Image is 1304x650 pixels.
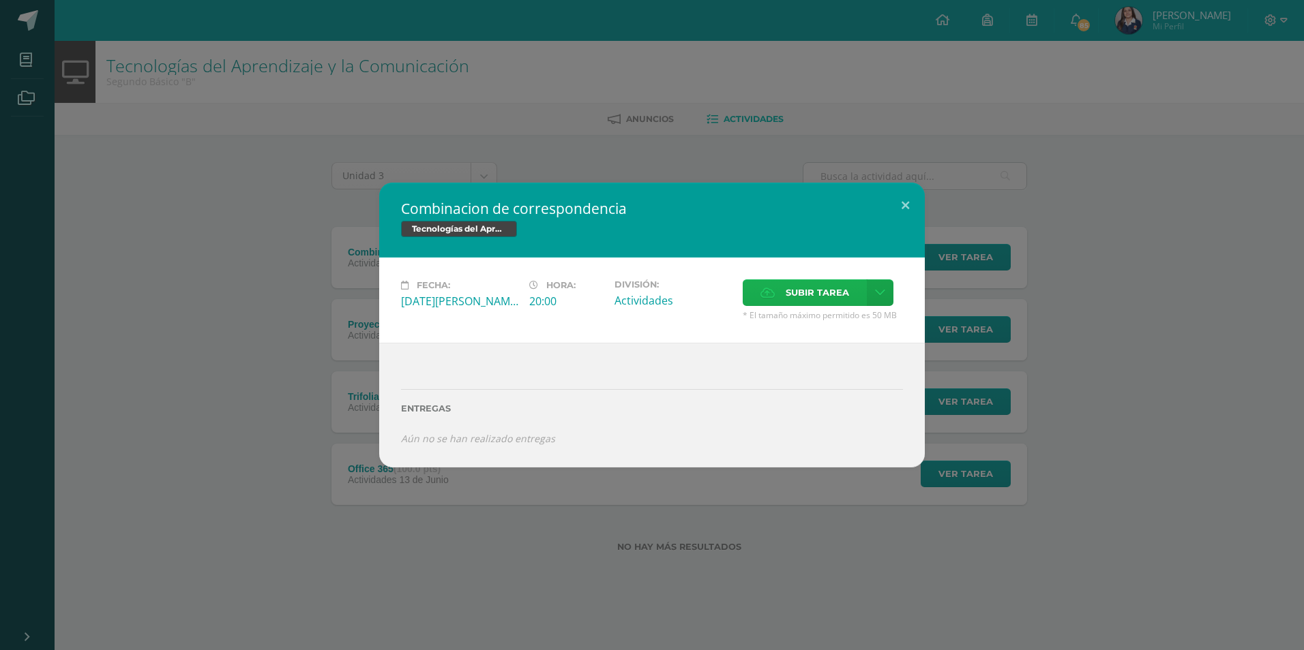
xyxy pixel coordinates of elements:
span: Hora: [546,280,576,290]
span: Fecha: [417,280,450,290]
label: División: [614,279,732,290]
div: 20:00 [529,294,604,309]
div: Actividades [614,293,732,308]
span: Tecnologías del Aprendizaje y la Comunicación [401,221,517,237]
span: * El tamaño máximo permitido es 50 MB [743,309,903,321]
button: Close (Esc) [886,183,925,229]
i: Aún no se han realizado entregas [401,432,555,445]
label: Entregas [401,403,903,414]
h2: Combinacion de correspondencia [401,199,903,218]
div: [DATE][PERSON_NAME] [401,294,518,309]
span: Subir tarea [786,280,849,305]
